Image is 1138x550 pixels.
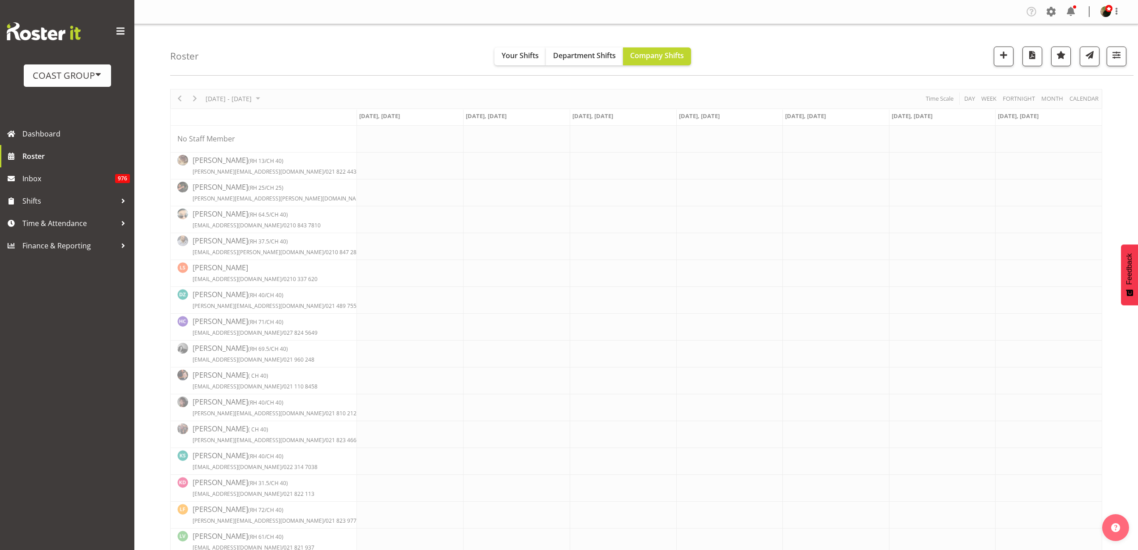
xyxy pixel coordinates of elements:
h4: Roster [170,51,199,61]
button: Feedback - Show survey [1121,244,1138,305]
button: Filter Shifts [1107,47,1126,66]
span: Roster [22,149,130,163]
span: Your Shifts [502,51,539,60]
button: Company Shifts [623,47,691,65]
span: Feedback [1125,253,1134,285]
span: Inbox [22,172,115,185]
span: 976 [115,174,130,183]
span: Dashboard [22,127,130,141]
img: help-xxl-2.png [1111,523,1120,532]
button: Send a list of all shifts for the selected filtered period to all rostered employees. [1080,47,1099,66]
img: micah-hetrick73ebaf9e9aacd948a3fc464753b70555.png [1100,6,1111,17]
div: COAST GROUP [33,69,102,82]
span: Finance & Reporting [22,239,116,252]
span: Time & Attendance [22,217,116,230]
button: Download a PDF of the roster according to the set date range. [1022,47,1042,66]
button: Department Shifts [546,47,623,65]
button: Your Shifts [494,47,546,65]
span: Shifts [22,194,116,208]
span: Department Shifts [553,51,616,60]
img: Rosterit website logo [7,22,81,40]
button: Highlight an important date within the roster. [1051,47,1071,66]
span: Company Shifts [630,51,684,60]
button: Add a new shift [994,47,1013,66]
